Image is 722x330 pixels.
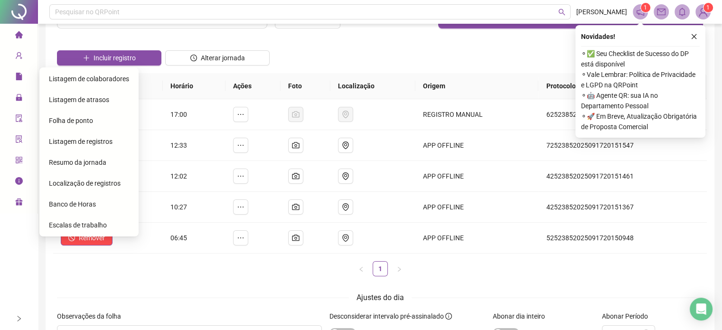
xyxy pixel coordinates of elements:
sup: Atualize o seu contato no menu Meus Dados [703,3,713,12]
span: Alterar jornada [201,53,245,63]
th: Horário [163,73,225,99]
span: clock-circle [190,55,197,61]
span: qrcode [15,152,23,171]
span: info-circle [445,313,452,320]
td: 62523852025091717000022 [538,99,707,130]
span: Listagem de registros [49,138,113,145]
span: close [691,33,697,40]
span: camera [292,172,300,180]
span: plus [83,55,90,61]
span: right [16,315,22,322]
button: Alterar jornada [165,50,270,66]
button: left [354,261,369,276]
span: camera [292,141,300,149]
td: REGISTRO MANUAL [415,99,538,130]
span: solution [15,131,23,150]
span: notification [636,8,645,16]
sup: 1 [641,3,650,12]
span: Folha de ponto [49,117,93,124]
span: right [396,266,402,272]
span: Desconsiderar intervalo pré-assinalado [329,312,444,320]
span: 1 [706,4,710,11]
td: APP OFFLINE [415,192,538,223]
span: 12:33 [170,141,187,149]
span: audit [15,110,23,129]
span: Resumo da jornada [49,159,106,166]
span: ⚬ ✅ Seu Checklist de Sucesso do DP está disponível [581,48,700,69]
span: ellipsis [237,141,244,149]
span: environment [342,172,349,180]
td: APP OFFLINE [415,161,538,192]
span: home [15,27,23,46]
span: ellipsis [237,203,244,211]
span: info-circle [15,173,23,192]
span: Novidades ! [581,31,615,42]
div: Open Intercom Messenger [690,298,713,321]
span: Localização de registros [49,179,121,187]
span: 06:45 [170,234,187,242]
span: search [558,9,565,16]
span: Ajustes do dia [356,293,404,302]
label: Abonar Período [602,311,654,321]
span: 17:00 [170,111,187,118]
th: Foto [281,73,330,99]
span: left [358,266,364,272]
li: 1 [373,261,388,276]
span: ellipsis [237,234,244,242]
td: 72523852025091720151547 [538,130,707,161]
td: APP OFFLINE [415,223,538,254]
span: ⚬ 🚀 Em Breve, Atualização Obrigatória de Proposta Comercial [581,111,700,132]
img: 73052 [696,5,710,19]
span: Incluir registro [94,53,136,63]
li: Página anterior [354,261,369,276]
td: 42523852025091720151367 [538,192,707,223]
span: bell [678,8,686,16]
label: Abonar dia inteiro [493,311,551,321]
span: [PERSON_NAME] [576,7,627,17]
span: camera [292,203,300,211]
span: ellipsis [237,172,244,180]
span: Escalas de trabalho [49,221,107,229]
span: environment [342,234,349,242]
span: 12:02 [170,172,187,180]
a: 1 [373,262,387,276]
a: Alterar jornada [165,55,270,63]
span: lock [15,89,23,108]
th: Protocolo [538,73,707,99]
span: camera [292,234,300,242]
span: 1 [644,4,647,11]
button: Incluir registro [57,50,161,66]
span: user-add [15,47,23,66]
td: 42523852025091720151461 [538,161,707,192]
th: Ações [225,73,281,99]
span: gift [15,194,23,213]
td: 52523852025091720150948 [538,223,707,254]
span: Banco de Horas [49,200,96,208]
span: file [15,68,23,87]
label: Observações da folha [57,311,127,321]
th: Localização [330,73,415,99]
span: 10:27 [170,203,187,211]
span: ⚬ 🤖 Agente QR: sua IA no Departamento Pessoal [581,90,700,111]
span: ⚬ Vale Lembrar: Política de Privacidade e LGPD na QRPoint [581,69,700,90]
li: Próxima página [392,261,407,276]
button: right [392,261,407,276]
th: Origem [415,73,538,99]
span: mail [657,8,666,16]
span: environment [342,141,349,149]
td: APP OFFLINE [415,130,538,161]
span: Listagem de colaboradores [49,75,129,83]
span: environment [342,203,349,211]
span: ellipsis [237,111,244,118]
span: Listagem de atrasos [49,96,109,104]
